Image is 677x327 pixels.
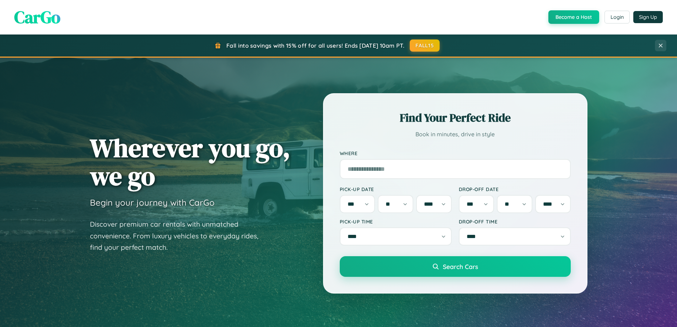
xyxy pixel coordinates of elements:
label: Pick-up Time [340,218,452,225]
h1: Wherever you go, we go [90,134,290,190]
label: Pick-up Date [340,186,452,192]
p: Discover premium car rentals with unmatched convenience. From luxury vehicles to everyday rides, ... [90,218,268,253]
label: Drop-off Time [459,218,571,225]
span: Search Cars [443,263,478,270]
h2: Find Your Perfect Ride [340,110,571,126]
button: Become a Host [548,10,599,24]
span: Fall into savings with 15% off for all users! Ends [DATE] 10am PT. [226,42,404,49]
h3: Begin your journey with CarGo [90,197,215,208]
button: Sign Up [633,11,663,23]
button: Login [605,11,630,23]
p: Book in minutes, drive in style [340,129,571,139]
label: Drop-off Date [459,186,571,192]
span: CarGo [14,5,60,29]
label: Where [340,150,571,156]
button: FALL15 [410,39,440,52]
button: Search Cars [340,256,571,277]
